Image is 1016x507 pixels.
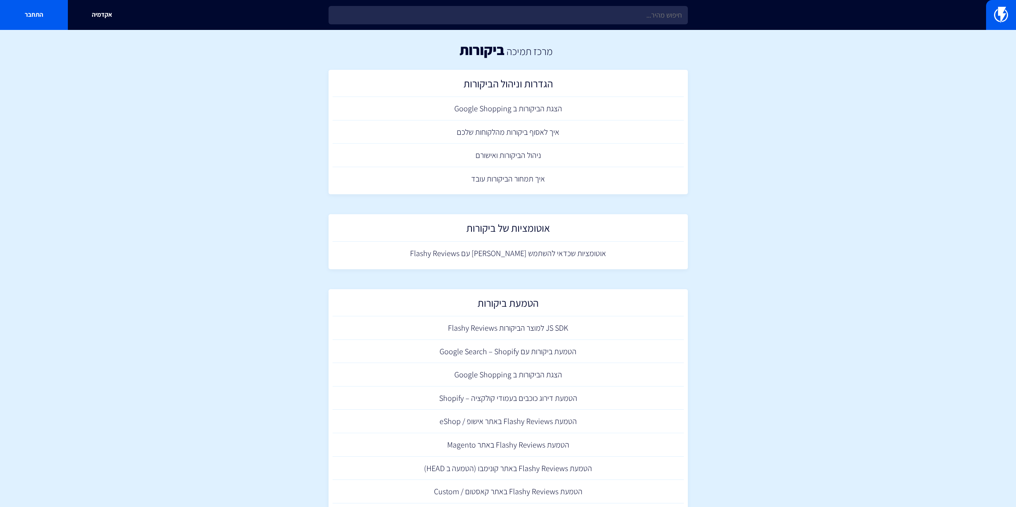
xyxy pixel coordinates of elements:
[337,78,680,93] h2: הגדרות וניהול הביקורות
[333,74,684,97] a: הגדרות וניהול הביקורות
[507,44,553,58] a: מרכז תמיכה
[333,410,684,433] a: הטמעת Flashy Reviews באתר אישופ / eShop
[333,167,684,191] a: איך תמחור הביקורות עובד
[333,97,684,120] a: הצגת הביקורות ב Google Shopping
[333,316,684,340] a: JS SDK למוצר הביקורות Flashy Reviews
[333,120,684,144] a: איך לאסוף ביקורות מהלקוחות שלכם
[329,6,688,24] input: חיפוש מהיר...
[333,457,684,480] a: הטמעת Flashy Reviews באתר קונימבו (הטמעה ב HEAD)
[337,222,680,238] h2: אוטומציות של ביקורות
[333,242,684,265] a: אוטומציות שכדאי להשתמש [PERSON_NAME] עם Flashy Reviews
[333,144,684,167] a: ניהול הביקורות ואישורם
[459,42,505,58] h1: ביקורות
[333,340,684,363] a: הטמעת ביקורות עם Google Search – Shopify
[337,297,680,313] h2: הטמעת ביקורות
[333,433,684,457] a: הטמעת Flashy Reviews באתר Magento
[333,218,684,242] a: אוטומציות של ביקורות
[333,387,684,410] a: הטמעת דירוג כוכבים בעמודי קולקציה – Shopify
[333,363,684,387] a: הצגת הביקורות ב Google Shopping
[333,480,684,503] a: הטמעת Flashy Reviews באתר קאסטום / Custom
[333,293,684,317] a: הטמעת ביקורות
